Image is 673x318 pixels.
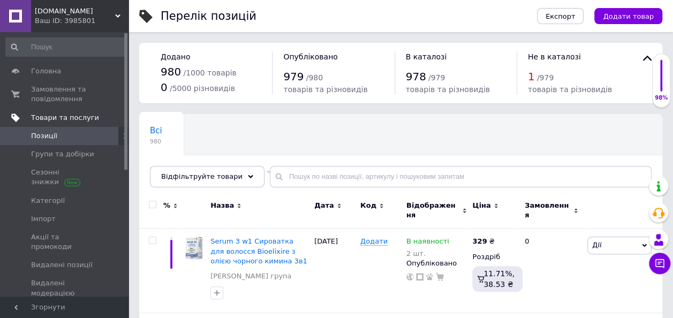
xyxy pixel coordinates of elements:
input: Пошук [5,37,126,57]
div: 0 [518,229,585,313]
span: Акції та промокоди [31,232,99,252]
span: 11.71%, 38.53 ₴ [483,269,515,289]
span: Код [360,201,376,210]
span: Назва [210,201,234,210]
span: Опубліковано [283,52,338,61]
div: Роздріб [472,252,516,262]
span: Головна [31,66,61,76]
span: 980 [150,138,162,146]
span: 1 [528,70,535,83]
a: Serum 3 w1 Сироватка для волосся Bioelixire з олією чорного кимина 3в1 [210,237,307,264]
span: Додати товар [603,12,654,20]
span: Сезонні знижки [31,168,99,187]
span: Не відображаються в ка... [150,166,261,176]
span: Додати [360,237,388,246]
button: Експорт [537,8,584,24]
span: 979 [283,70,304,83]
span: Експорт [546,12,576,20]
span: 980 [161,65,181,78]
span: Категорії [31,196,65,206]
span: / 980 [306,73,323,82]
div: Опубліковано [406,259,467,268]
span: Позиції [31,131,57,141]
div: Перелік позицій [161,11,256,22]
span: В наявності [406,237,449,248]
a: [PERSON_NAME] група [210,271,291,281]
div: 2 шт. [406,249,449,258]
input: Пошук по назві позиції, артикулу і пошуковим запитам [270,166,652,187]
button: Чат з покупцем [649,253,670,274]
span: BIGBOOKS.UA [35,6,115,16]
span: 978 [406,70,426,83]
span: Імпорт [31,214,56,224]
span: / 1000 товарів [183,69,236,77]
div: Ваш ID: 3985801 [35,16,128,26]
span: Відфільтруйте товари [161,172,243,180]
span: Ціна [472,201,490,210]
span: Видалені модерацією [31,278,99,298]
span: Замовлення [525,201,571,220]
div: Не відображаються в каталозі ProSale [139,155,282,196]
span: Замовлення та повідомлення [31,85,99,104]
div: [DATE] [312,229,358,313]
b: 329 [472,237,487,245]
span: Не в каталозі [528,52,581,61]
span: Видалені позиції [31,260,93,270]
span: % [163,201,170,210]
span: / 979 [428,73,445,82]
span: В каталозі [406,52,447,61]
span: Відображення [406,201,460,220]
span: товарів та різновидів [406,85,490,94]
span: товарів та різновидів [283,85,367,94]
div: ₴ [472,237,494,246]
div: 98% [653,94,670,102]
span: Товари та послуги [31,113,99,123]
span: товарів та різновидів [528,85,612,94]
button: Додати товар [594,8,662,24]
span: Дата [314,201,334,210]
span: / 979 [537,73,554,82]
span: Дії [592,241,601,249]
span: Додано [161,52,190,61]
span: / 5000 різновидів [170,84,235,93]
img: Serum 3 w1 Сыворотка для волос Bioelixire с маслом черного кемина 3в1 [182,237,205,260]
span: Всі [150,126,162,135]
span: 0 [161,81,168,94]
span: Групи та добірки [31,149,94,159]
